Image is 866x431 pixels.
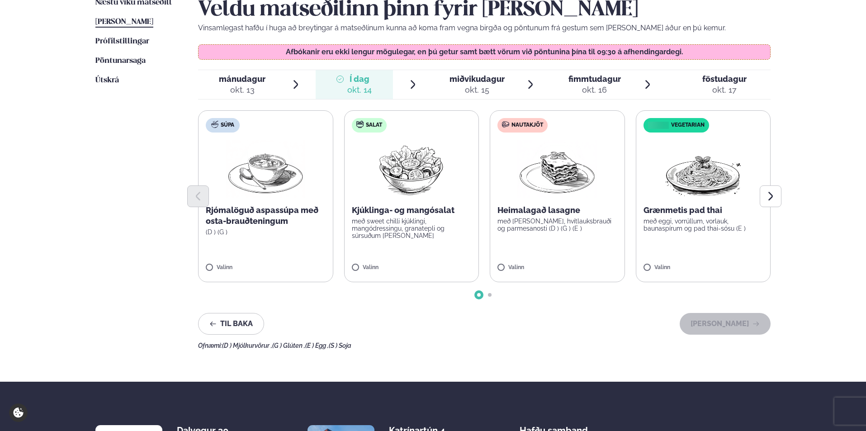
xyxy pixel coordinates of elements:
[450,74,505,84] span: miðvikudagur
[347,74,372,85] span: Í dag
[671,122,705,129] span: Vegetarian
[760,185,781,207] button: Next slide
[488,293,492,297] span: Go to slide 2
[502,121,509,128] img: beef.svg
[95,18,153,26] span: [PERSON_NAME]
[222,342,272,349] span: (D ) Mjólkurvörur ,
[497,205,617,216] p: Heimalagað lasagne
[511,122,543,129] span: Nautakjöt
[329,342,351,349] span: (S ) Soja
[206,228,326,236] p: (D ) (G )
[644,205,763,216] p: Grænmetis pad thai
[305,342,329,349] span: (E ) Egg ,
[646,121,671,130] img: icon
[226,140,305,198] img: Soup.png
[95,17,153,28] a: [PERSON_NAME]
[95,38,149,45] span: Prófílstillingar
[95,76,119,84] span: Útskrá
[371,140,451,198] img: Salad.png
[206,205,326,227] p: Rjómalöguð aspassúpa með osta-brauðteningum
[352,218,472,239] p: með sweet chilli kjúklingi, mangódressingu, granatepli og súrsuðum [PERSON_NAME]
[211,121,218,128] img: soup.svg
[450,85,505,95] div: okt. 15
[95,36,149,47] a: Prófílstillingar
[356,121,364,128] img: salad.svg
[568,74,621,84] span: fimmtudagur
[352,205,472,216] p: Kjúklinga- og mangósalat
[219,74,265,84] span: mánudagur
[198,342,771,349] div: Ofnæmi:
[517,140,597,198] img: Lasagna.png
[477,293,481,297] span: Go to slide 1
[702,85,747,95] div: okt. 17
[702,74,747,84] span: föstudagur
[198,313,264,335] button: Til baka
[95,56,146,66] a: Pöntunarsaga
[644,218,763,232] p: með eggi, vorrúllum, vorlauk, baunaspírum og pad thai-sósu (E )
[366,122,382,129] span: Salat
[95,57,146,65] span: Pöntunarsaga
[272,342,305,349] span: (G ) Glúten ,
[95,75,119,86] a: Útskrá
[208,48,762,56] p: Afbókanir eru ekki lengur mögulegar, en þú getur samt bætt vörum við pöntunina þína til 09:30 á a...
[497,218,617,232] p: með [PERSON_NAME], hvítlauksbrauði og parmesanosti (D ) (G ) (E )
[221,122,234,129] span: Súpa
[568,85,621,95] div: okt. 16
[347,85,372,95] div: okt. 14
[9,403,28,422] a: Cookie settings
[198,23,771,33] p: Vinsamlegast hafðu í huga að breytingar á matseðlinum kunna að koma fram vegna birgða og pöntunum...
[219,85,265,95] div: okt. 13
[187,185,209,207] button: Previous slide
[663,140,743,198] img: Spagetti.png
[680,313,771,335] button: [PERSON_NAME]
